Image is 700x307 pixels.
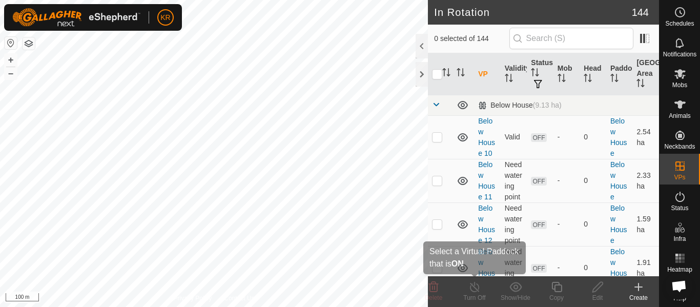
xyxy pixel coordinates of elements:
[558,132,576,142] div: -
[669,113,691,119] span: Animals
[558,175,576,186] div: -
[674,174,685,180] span: VPs
[672,82,687,88] span: Mobs
[501,159,527,202] td: Need watering point
[558,219,576,230] div: -
[224,294,254,303] a: Contact Us
[667,267,692,273] span: Heatmap
[12,8,140,27] img: Gallagher Logo
[531,177,546,186] span: OFF
[505,75,513,84] p-sorticon: Activate to sort
[610,160,627,201] a: Below House
[531,264,546,273] span: OFF
[442,70,450,78] p-sorticon: Activate to sort
[457,70,465,78] p-sorticon: Activate to sort
[5,67,17,79] button: –
[527,53,553,95] th: Status
[174,294,212,303] a: Privacy Policy
[632,115,659,159] td: 2.54 ha
[531,133,546,142] span: OFF
[664,144,695,150] span: Neckbands
[632,159,659,202] td: 2.33 ha
[580,202,606,246] td: 0
[665,272,693,300] div: Open chat
[434,6,631,18] h2: In Rotation
[558,262,576,273] div: -
[632,246,659,290] td: 1.91 ha
[553,53,580,95] th: Mob
[474,53,501,95] th: VP
[636,80,645,89] p-sorticon: Activate to sort
[663,51,696,57] span: Notifications
[536,293,577,302] div: Copy
[632,53,659,95] th: [GEOGRAPHIC_DATA] Area
[673,295,686,301] span: Help
[577,293,618,302] div: Edit
[606,53,633,95] th: Paddock
[558,75,566,84] p-sorticon: Activate to sort
[618,293,659,302] div: Create
[632,5,649,20] span: 144
[5,37,17,49] button: Reset Map
[610,117,627,157] a: Below House
[610,204,627,244] a: Below House
[5,54,17,66] button: +
[580,159,606,202] td: 0
[434,33,509,44] span: 0 selected of 144
[531,70,539,78] p-sorticon: Activate to sort
[610,248,627,288] a: Below House
[584,75,592,84] p-sorticon: Activate to sort
[425,294,443,301] span: Delete
[580,246,606,290] td: 0
[501,53,527,95] th: Validity
[671,205,688,211] span: Status
[478,117,495,157] a: Below House 10
[660,277,700,305] a: Help
[478,248,495,288] a: Below House 13
[454,293,495,302] div: Turn Off
[610,75,619,84] p-sorticon: Activate to sort
[509,28,633,49] input: Search (S)
[478,101,562,110] div: Below House
[673,236,686,242] span: Infra
[501,202,527,246] td: Need watering point
[580,115,606,159] td: 0
[501,115,527,159] td: Valid
[23,37,35,50] button: Map Layers
[665,21,694,27] span: Schedules
[160,12,170,23] span: KR
[533,101,562,109] span: (9.13 ha)
[501,246,527,290] td: Need watering point
[580,53,606,95] th: Head
[478,160,495,201] a: Below House 11
[632,202,659,246] td: 1.59 ha
[495,293,536,302] div: Show/Hide
[531,220,546,229] span: OFF
[478,204,495,244] a: Below House 12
